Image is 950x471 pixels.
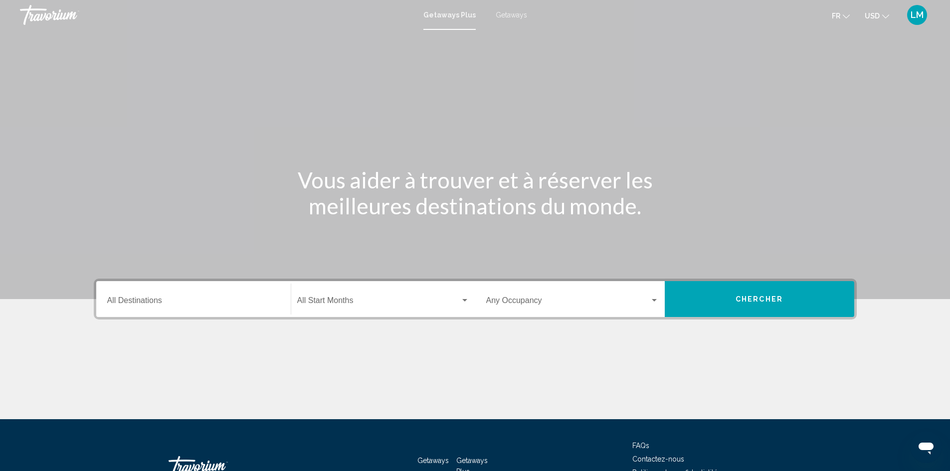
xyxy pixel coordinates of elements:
a: Getaways [496,11,527,19]
div: Search widget [96,281,854,317]
button: Chercher [665,281,854,317]
a: FAQs [632,442,649,450]
a: Getaways [417,457,449,465]
h1: Vous aider à trouver et à réserver les meilleures destinations du monde. [288,167,662,219]
a: Travorium [20,5,413,25]
button: User Menu [904,4,930,25]
span: Chercher [736,296,783,304]
span: LM [911,10,924,20]
span: fr [832,12,840,20]
button: Change language [832,8,850,23]
a: Getaways Plus [423,11,476,19]
iframe: Bouton de lancement de la fenêtre de messagerie [910,431,942,463]
span: USD [865,12,880,20]
a: Contactez-nous [632,455,684,463]
button: Change currency [865,8,889,23]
